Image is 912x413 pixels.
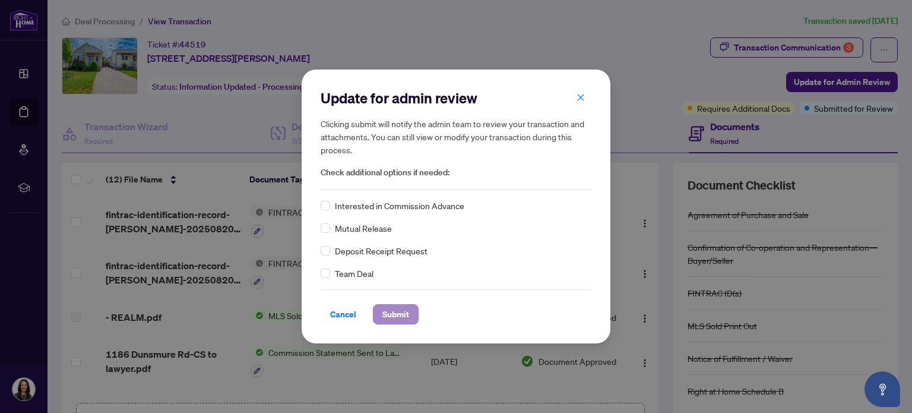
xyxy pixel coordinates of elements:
button: Cancel [321,304,366,324]
span: Submit [382,305,409,324]
span: Team Deal [335,267,373,280]
span: Check additional options if needed: [321,166,591,179]
h2: Update for admin review [321,89,591,108]
span: Interested in Commission Advance [335,199,464,212]
span: Cancel [330,305,356,324]
button: Submit [373,304,419,324]
button: Open asap [864,371,900,407]
span: Deposit Receipt Request [335,244,427,257]
span: Mutual Release [335,222,392,235]
span: close [577,93,585,102]
h5: Clicking submit will notify the admin team to review your transaction and attachments. You can st... [321,117,591,156]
